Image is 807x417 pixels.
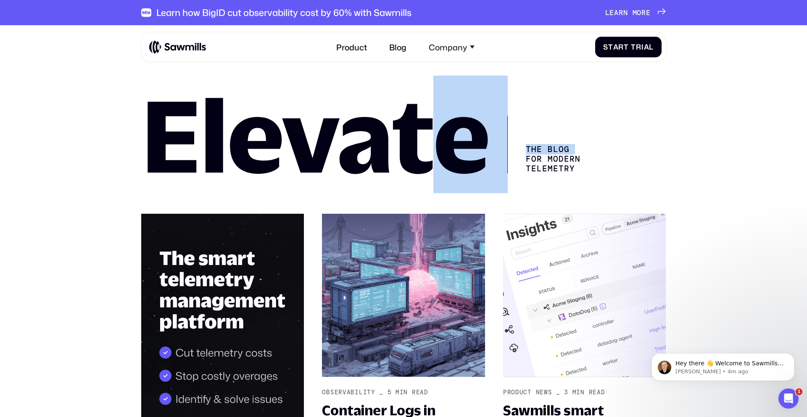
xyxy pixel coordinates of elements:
[637,8,641,17] span: o
[641,43,644,51] span: i
[631,43,636,51] span: T
[379,389,383,396] div: _
[156,7,411,18] div: Learn how BigID cut observability cost by 60% with Sawmills
[618,43,624,51] span: r
[796,388,802,395] span: 1
[603,43,608,51] span: S
[613,43,619,51] span: a
[429,42,467,52] div: Company
[639,336,807,394] iframe: Intercom notifications message
[507,116,588,173] div: The Blog for Modern telemetry
[383,36,413,58] a: Blog
[564,389,568,396] div: 3
[503,389,552,396] div: Product News
[422,36,480,58] div: Company
[614,8,619,17] span: a
[619,8,623,17] span: r
[609,8,614,17] span: e
[605,8,666,17] a: Learnmore
[141,96,489,173] h1: Elevate
[396,389,428,396] div: min read
[778,388,799,409] iframe: Intercom live chat
[646,8,651,17] span: e
[636,43,641,51] span: r
[633,8,637,17] span: m
[641,8,646,17] span: r
[623,8,628,17] span: n
[330,36,373,58] a: Product
[605,8,610,17] span: L
[649,43,654,51] span: l
[595,37,662,57] a: StartTrial
[572,389,605,396] div: min read
[608,43,613,51] span: t
[556,389,560,396] div: _
[624,43,629,51] span: t
[644,43,649,51] span: a
[322,389,375,396] div: Observability
[388,389,392,396] div: 5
